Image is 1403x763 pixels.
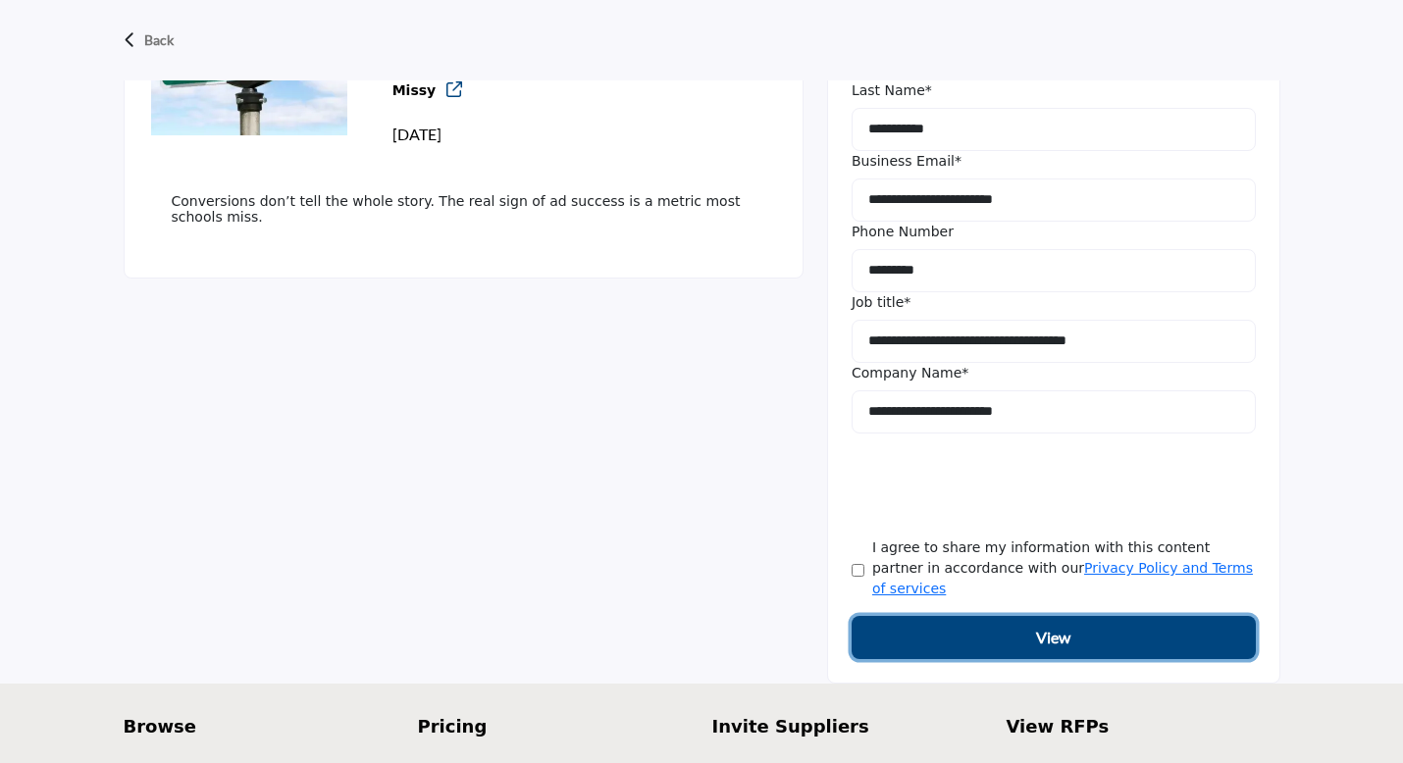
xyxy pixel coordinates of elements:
button: View [852,616,1256,659]
input: Business Email [852,178,1256,222]
div: Posted by [392,60,493,146]
p: Back [144,23,174,58]
label: I agree to share my information with this content partner in accordance with our [872,537,1256,599]
label: Phone Number [852,222,954,242]
iframe: To enrich screen reader interactions, please activate Accessibility in Grammarly extension settings [852,440,1150,517]
input: Phone Number [852,249,1256,292]
label: Business Email* [852,151,961,172]
label: Company Name* [852,363,968,383]
a: Privacy Policy and Terms of services [872,560,1253,596]
label: Job title* [852,292,910,313]
input: Last Name [852,108,1256,151]
input: Agree Terms & Conditions [852,563,864,578]
a: View RFPs [1007,713,1280,739]
b: Redirect to company listing - truth-tree [392,80,437,101]
a: Missy [392,82,437,98]
input: Company Name [852,390,1256,433]
p: Conversions don’t tell the whole story. The real sign of ad success is a metric most schools miss. [172,193,755,225]
a: Browse [124,713,397,739]
input: Job Title [852,320,1256,363]
b: View [1036,626,1070,649]
span: [DATE] [392,125,442,143]
a: Pricing [418,713,692,739]
label: Last Name* [852,80,932,101]
a: Invite Suppliers [712,713,986,739]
